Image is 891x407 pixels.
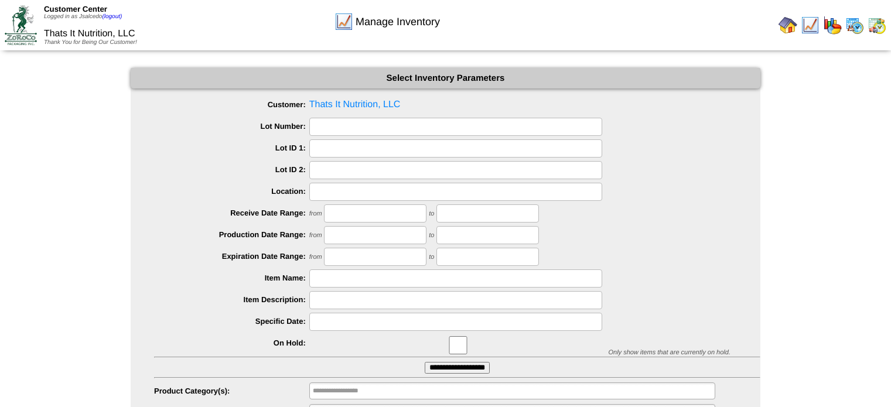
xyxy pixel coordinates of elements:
label: Product Category(s): [154,387,309,395]
label: Customer: [154,100,309,109]
span: from [309,210,322,217]
span: Manage Inventory [356,16,440,28]
span: Thats It Nutrition, LLC [154,96,760,114]
label: Lot ID 1: [154,143,309,152]
span: to [429,210,434,217]
label: Production Date Range: [154,230,309,239]
span: Only show items that are currently on hold. [608,349,730,356]
img: line_graph.gif [801,16,820,35]
img: graph.gif [823,16,842,35]
span: to [429,232,434,239]
label: Location: [154,187,309,196]
a: (logout) [102,13,122,20]
label: On Hold: [154,338,309,347]
span: Thank You for Being Our Customer! [44,39,137,46]
label: Item Name: [154,273,309,282]
img: calendarprod.gif [845,16,864,35]
label: Receive Date Range: [154,208,309,217]
span: from [309,232,322,239]
img: calendarinout.gif [868,16,886,35]
label: Expiration Date Range: [154,252,309,261]
img: ZoRoCo_Logo(Green%26Foil)%20jpg.webp [5,5,37,45]
span: to [429,254,434,261]
label: Specific Date: [154,317,309,326]
span: Logged in as Jsalcedo [44,13,122,20]
label: Lot Number: [154,122,309,131]
label: Lot ID 2: [154,165,309,174]
span: Thats It Nutrition, LLC [44,29,135,39]
div: Select Inventory Parameters [131,68,760,88]
label: Item Description: [154,295,309,304]
img: home.gif [779,16,797,35]
img: line_graph.gif [334,12,353,31]
span: from [309,254,322,261]
span: Customer Center [44,5,107,13]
